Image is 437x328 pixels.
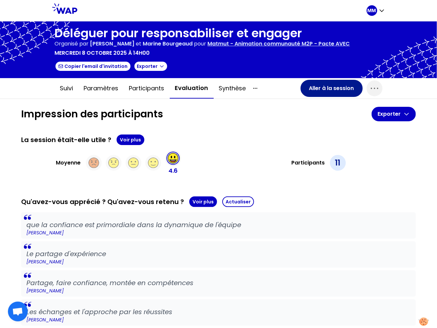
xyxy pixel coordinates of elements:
[291,159,325,167] h3: Participants
[26,229,411,236] p: [PERSON_NAME]
[55,27,350,40] h1: Déléguer pour responsabiliser et engager
[90,40,193,48] p: et
[26,249,411,258] p: Le partage d'expérience
[367,5,385,16] button: MM
[26,258,411,265] p: [PERSON_NAME]
[79,78,124,98] button: Paramètres
[26,316,411,323] p: [PERSON_NAME]
[26,278,411,287] p: Partage, faire confiance, montée en compétences
[208,40,350,48] p: Matmut - Animation communauté M2P - Pacte AVEC
[194,40,206,48] p: pour
[21,108,372,120] h1: Impression des participants
[368,7,376,14] p: MM
[117,134,144,145] button: Voir plus
[189,196,217,207] button: Voir plus
[222,196,254,207] button: Actualiser
[55,78,79,98] button: Suivi
[55,40,89,48] p: Organisé par
[56,159,81,167] h3: Moyenne
[372,107,416,121] button: Exporter
[21,196,416,207] div: Qu'avez-vous apprécié ? Qu'avez-vous retenu ?
[301,80,363,97] button: Aller à la session
[26,220,411,229] p: que la confiance est primordiale dans la dynamique de l'équipe
[55,49,150,57] p: mercredi 8 octobre 2025 à 14h00
[55,61,131,72] button: Copier l'email d'invitation
[26,307,411,316] p: Les échanges et l'approche par les réussites
[8,302,28,321] div: Ouvrir le chat
[168,166,178,175] p: 4.6
[214,78,251,98] button: Synthèse
[21,134,416,145] div: La session était-elle utile ?
[90,40,135,47] span: [PERSON_NAME]
[26,287,411,294] p: [PERSON_NAME]
[335,158,341,168] p: 11
[134,61,168,72] button: Exporter
[170,78,214,99] button: Evaluation
[143,40,193,47] span: Marine Bourgeaud
[124,78,170,98] button: Participants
